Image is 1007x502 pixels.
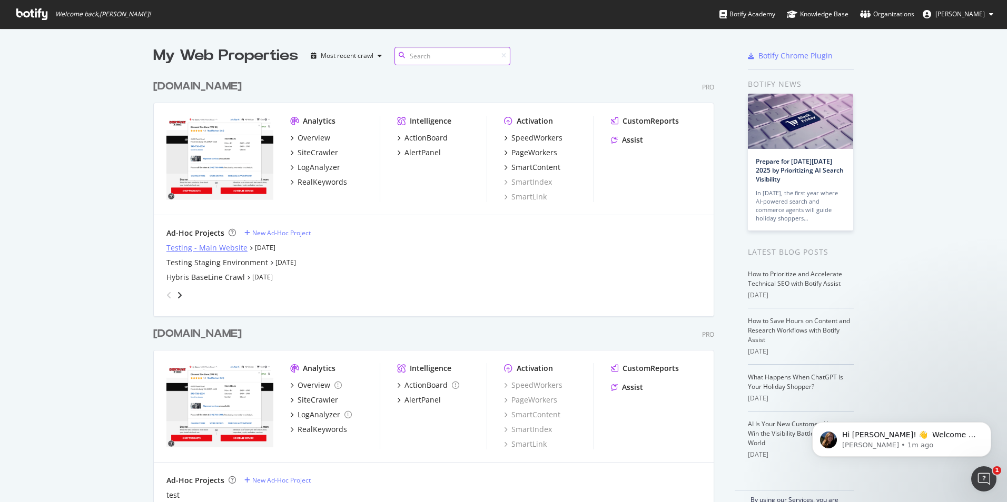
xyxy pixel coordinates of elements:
a: RealKeywords [290,177,347,187]
iframe: Intercom notifications message [796,400,1007,474]
div: Overview [298,133,330,143]
div: Pro [702,83,714,92]
span: Welcome back, [PERSON_NAME] ! [55,10,151,18]
div: SmartContent [511,162,560,173]
a: SmartLink [504,439,547,449]
div: Botify Chrome Plugin [758,51,833,61]
div: Analytics [303,116,335,126]
iframe: Intercom live chat [971,466,996,491]
div: LogAnalyzer [298,162,340,173]
a: PageWorkers [504,395,557,405]
div: test [166,490,180,500]
a: CustomReports [611,363,679,374]
div: AlertPanel [404,147,441,158]
a: SiteCrawler [290,147,338,158]
a: SmartLink [504,192,547,202]
span: Hi [PERSON_NAME]! 👋 Welcome to Botify chat support! Have a question? Reply to this message and ou... [46,31,182,91]
div: In [DATE], the first year where AI-powered search and commerce agents will guide holiday shoppers… [756,189,845,223]
a: SmartContent [504,409,560,420]
a: New Ad-Hoc Project [244,476,311,485]
div: ActionBoard [404,380,448,390]
a: Assist [611,135,643,145]
div: CustomReports [623,363,679,374]
div: AlertPanel [404,395,441,405]
div: ActionBoard [404,133,448,143]
input: Search [394,47,510,65]
div: CustomReports [623,116,679,126]
div: Ad-Hoc Projects [166,228,224,238]
button: [PERSON_NAME] [914,6,1002,23]
div: RealKeywords [298,177,347,187]
span: 1 [993,466,1001,475]
a: [DATE] [252,273,273,282]
div: Botify Academy [719,9,775,19]
a: Assist [611,382,643,393]
div: angle-left [162,287,176,304]
span: Kyle Webb [935,9,985,18]
a: [DATE] [275,258,296,267]
div: [DATE] [748,450,854,459]
a: Botify Chrome Plugin [748,51,833,61]
a: LogAnalyzer [290,162,340,173]
div: Analytics [303,363,335,374]
a: SpeedWorkers [504,380,562,390]
a: [DATE] [255,243,275,252]
a: Overview [290,380,342,390]
div: Activation [517,363,553,374]
div: Assist [622,135,643,145]
img: Prepare for Black Friday 2025 by Prioritizing AI Search Visibility [748,94,853,149]
a: Overview [290,133,330,143]
div: Overview [298,380,330,390]
a: AlertPanel [397,147,441,158]
img: discounttire.com [166,116,273,201]
div: My Web Properties [153,45,298,66]
div: Organizations [860,9,914,19]
div: [DATE] [748,394,854,403]
img: discounttiresecondary.com [166,363,273,448]
a: How to Save Hours on Content and Research Workflows with Botify Assist [748,316,850,344]
div: [DATE] [748,347,854,356]
div: Latest Blog Posts [748,246,854,258]
div: Assist [622,382,643,393]
a: AI Is Your New Customer: How to Win the Visibility Battle in a ChatGPT World [748,419,854,447]
a: SiteCrawler [290,395,338,405]
div: Intelligence [410,116,451,126]
a: SmartIndex [504,424,552,435]
div: Knowledge Base [787,9,848,19]
a: Hybris BaseLine Crawl [166,272,245,283]
div: Botify news [748,78,854,90]
div: SiteCrawler [298,395,338,405]
div: SpeedWorkers [511,133,562,143]
div: Testing - Main Website [166,243,248,253]
button: Most recent crawl [307,47,386,64]
p: Message from Laura, sent 1m ago [46,41,182,50]
div: Ad-Hoc Projects [166,475,224,486]
a: [DOMAIN_NAME] [153,326,246,342]
div: Pro [702,330,714,339]
a: SmartIndex [504,177,552,187]
a: SmartContent [504,162,560,173]
a: LogAnalyzer [290,409,352,420]
a: CustomReports [611,116,679,126]
a: SpeedWorkers [504,133,562,143]
div: SiteCrawler [298,147,338,158]
div: [DOMAIN_NAME] [153,79,242,94]
div: angle-right [176,290,183,300]
a: ActionBoard [397,380,459,390]
div: Testing Staging Environment [166,257,268,268]
a: New Ad-Hoc Project [244,228,311,237]
div: New Ad-Hoc Project [252,476,311,485]
div: Activation [517,116,553,126]
div: Most recent crawl [321,53,373,59]
div: [DATE] [748,290,854,300]
a: [DOMAIN_NAME] [153,79,246,94]
a: How to Prioritize and Accelerate Technical SEO with Botify Assist [748,269,842,288]
a: PageWorkers [504,147,557,158]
